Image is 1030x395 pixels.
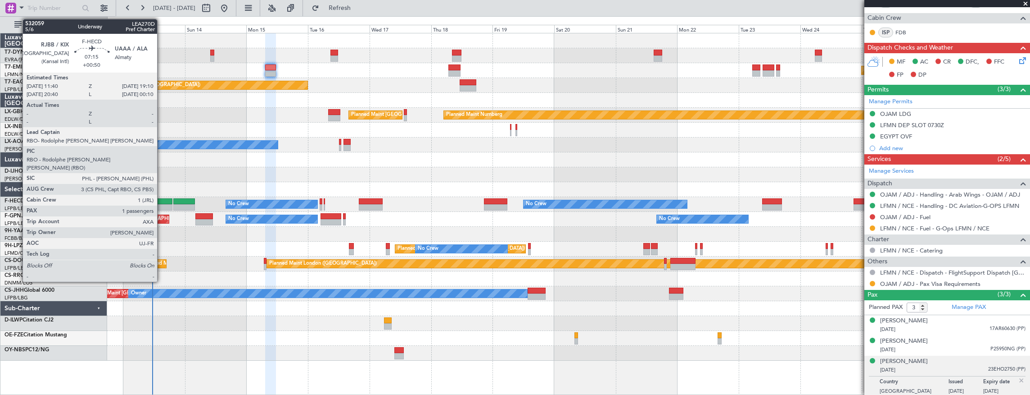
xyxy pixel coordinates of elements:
span: F-HECD [5,198,24,204]
p: Issued [949,379,983,388]
a: CS-DOUGlobal 6500 [5,258,56,263]
span: T7-EMI [5,64,22,70]
div: Fri 19 [492,25,554,33]
span: Permits [867,85,889,95]
span: P25950NG (PP) [990,345,1025,353]
span: MF [897,58,905,67]
a: LFMN / NCE - Catering [880,247,943,254]
a: EVRA/[PERSON_NAME] [5,56,60,63]
a: 9H-YAAGlobal 5000 [5,228,55,234]
a: EDLW/DTM [5,131,31,138]
div: LFMN DEP SLOT 0730Z [880,121,944,129]
div: [PERSON_NAME] [880,337,928,346]
div: No Crew [228,212,249,226]
a: LFMN / NCE - Fuel - G-Ops LFMN / NCE [880,225,989,232]
button: All Aircraft [10,18,98,32]
div: Mon 22 [677,25,739,33]
span: 23EHO2750 (PP) [988,366,1025,373]
span: (2/5) [998,154,1011,164]
a: FCBB/BZV [5,235,28,242]
div: Owner [131,287,146,300]
div: No Crew [659,212,680,226]
a: [PERSON_NAME]/QSA [5,175,58,182]
div: Planned Maint London ([GEOGRAPHIC_DATA]) [269,257,377,271]
span: CS-RRC [5,273,24,278]
span: OY-NBS [5,347,25,353]
span: 9H-LPZ [5,243,23,248]
span: CR [943,58,951,67]
a: LFPB/LBG [5,86,28,93]
button: Refresh [307,1,361,15]
div: Thu 18 [431,25,493,33]
span: LX-AOA [5,139,25,144]
div: AOG Maint Paris ([GEOGRAPHIC_DATA]) [96,212,191,226]
a: Manage PAX [952,303,986,312]
div: [PERSON_NAME] [880,357,928,366]
a: OJAM / ADJ - Handling - Arab Wings - OJAM / ADJ [880,191,1020,198]
a: Manage Permits [869,97,913,106]
span: Dispatch Checks and Weather [867,43,953,53]
span: Dispatch [867,179,892,189]
span: OE-FZE [5,332,23,338]
span: Charter [867,234,889,245]
div: Sat 20 [554,25,616,33]
div: No Crew [418,242,438,256]
div: Tue 16 [308,25,370,33]
span: CS-JHH [5,288,24,293]
a: 9H-LPZLegacy 500 [5,243,51,248]
a: F-GPNJFalcon 900EX [5,213,58,219]
span: 17AR60630 (PP) [989,325,1025,333]
span: FFC [994,58,1004,67]
a: OY-NBSPC12/NG [5,347,49,353]
div: Planned Maint [GEOGRAPHIC_DATA] ([GEOGRAPHIC_DATA]) [144,257,285,271]
a: [PERSON_NAME]/QSA [5,146,58,152]
span: DP [918,71,926,80]
div: Thu 25 [862,25,923,33]
div: [DATE] [109,18,124,26]
a: EDLW/DTM [5,116,31,123]
span: LX-GBH [5,109,24,115]
span: Pax [867,290,877,300]
a: D-ILWPCitation CJ2 [5,317,54,323]
a: D-IJHOCitation Mustang [5,169,67,174]
span: D-ILWP [5,317,23,323]
div: [PERSON_NAME] [880,317,928,326]
div: Sun 14 [185,25,247,33]
div: Add new [879,144,1025,152]
a: LFPB/LBG [5,220,28,227]
div: Mon 15 [246,25,308,33]
span: (3/3) [998,289,1011,299]
span: D-IJHO [5,169,23,174]
span: CS-DOU [5,258,26,263]
img: close [1017,377,1025,385]
div: EGYPT OVF [880,133,912,140]
p: Expiry date [983,379,1018,388]
a: CS-JHHGlobal 6000 [5,288,54,293]
div: OJAM LDG [880,110,911,118]
div: Planned Maint Nurnberg [446,108,502,122]
span: DFC, [966,58,979,67]
span: Others [867,257,887,267]
span: Cabin Crew [867,13,901,23]
div: Planned Maint [GEOGRAPHIC_DATA] ([GEOGRAPHIC_DATA]) [108,123,249,137]
a: LFMN/NCE [5,71,31,78]
span: T7-EAGL [5,79,27,85]
a: T7-DYNChallenger 604 [5,50,63,55]
a: OJAM / ADJ - Pax Visa Requirements [880,280,980,288]
p: Country [880,379,949,388]
span: LX-INB [5,124,22,129]
a: OJAM / ADJ - Fuel [880,213,931,221]
span: T7-DYN [5,50,25,55]
span: [DATE] [880,326,895,333]
span: AC [920,58,928,67]
div: Planned Maint [US_STATE] ([GEOGRAPHIC_DATA]) [85,78,200,92]
label: Planned PAX [869,303,903,312]
a: LFMN / NCE - Handling - DC Aviation-G-OPS LFMN [880,202,1019,210]
div: ISP [878,28,893,37]
a: T7-EMIHawker 900XP [5,64,59,70]
div: Sun 21 [616,25,678,33]
input: Trip Number [27,1,79,15]
span: Refresh [321,5,359,11]
div: No Crew [228,197,249,211]
div: Wed 24 [800,25,862,33]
